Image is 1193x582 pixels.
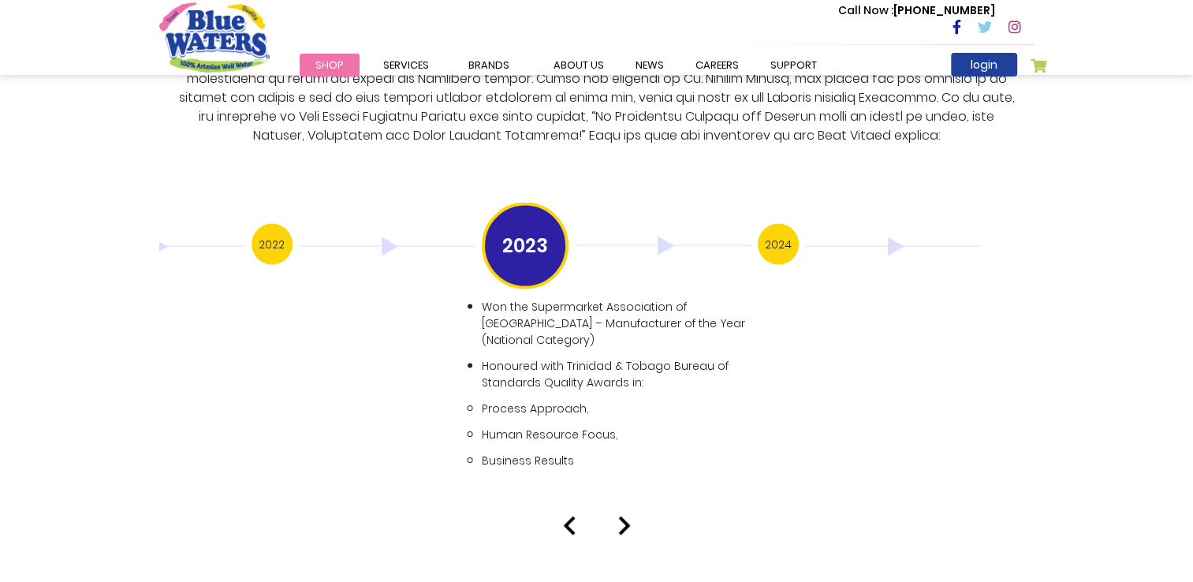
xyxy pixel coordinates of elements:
[482,401,748,417] p: Process Approach,
[951,53,1017,76] a: login
[482,453,748,469] p: Business Results
[680,54,755,76] a: careers
[159,2,270,72] a: store logo
[482,299,748,349] p: Won the Supermarket Association of [GEOGRAPHIC_DATA] – Manufacturer of the Year (National Category)
[315,58,344,73] span: Shop
[383,58,429,73] span: Services
[838,2,893,18] span: Call Now :
[755,54,833,76] a: support
[252,224,293,265] h3: 2022
[758,224,799,265] h3: 2024
[538,54,620,76] a: about us
[468,58,509,73] span: Brands
[620,54,680,76] a: News
[482,358,748,391] p: Honoured with Trinidad & Tobago Bureau of Standards Quality Awards in:
[838,2,995,19] p: [PHONE_NUMBER]
[482,203,569,289] h3: 2023
[482,427,748,443] p: Human Resource Focus,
